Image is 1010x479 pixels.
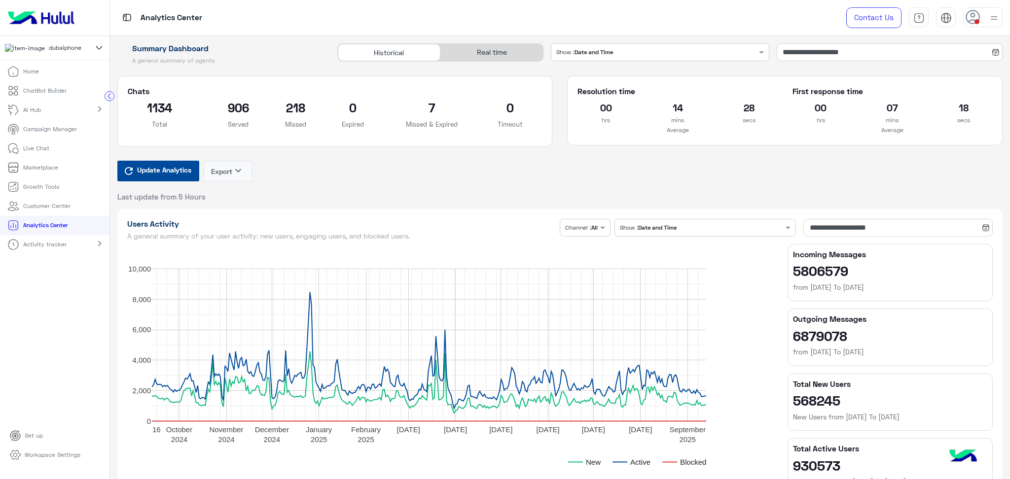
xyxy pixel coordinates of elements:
[128,264,151,273] text: 10,000
[2,426,51,445] a: Set up
[399,119,464,129] p: Missed & Expired
[793,379,987,389] h5: Total New Users
[582,425,605,433] text: [DATE]
[399,100,464,115] h2: 7
[132,356,151,364] text: 4,000
[351,425,381,433] text: February
[936,115,992,125] p: secs
[478,119,542,129] p: Timeout
[846,7,902,28] a: Contact Us
[127,232,556,240] h5: A general summary of your user activity: new users, engaging users, and blocked users.
[206,100,270,115] h2: 906
[117,192,206,202] span: Last update from 5 Hours
[311,435,327,443] text: 2025
[721,100,778,115] h2: 28
[680,457,706,466] text: Blocked
[4,7,78,28] img: Logo
[988,12,1000,24] img: profile
[132,295,151,303] text: 8,000
[135,163,194,176] span: Update Analytics
[793,249,987,259] h5: Incoming Messages
[23,67,39,76] p: Home
[638,224,677,231] b: Date and Time
[577,115,634,125] p: hrs
[321,100,385,115] h2: 0
[575,48,613,56] b: Date and Time
[166,425,192,433] text: October
[864,115,921,125] p: mins
[864,100,921,115] h2: 07
[940,12,952,24] img: tab
[128,100,192,115] h2: 1134
[94,103,106,115] mat-icon: chevron_right
[306,425,332,433] text: January
[218,435,234,443] text: 2024
[49,43,81,52] span: dubaiphone
[577,125,777,135] p: Average
[23,86,67,95] p: ChatBot Builder
[132,386,151,394] text: 2,000
[25,431,43,440] p: Set up
[793,328,987,343] h2: 6879078
[591,224,598,231] b: All
[141,11,202,25] p: Analytics Center
[117,43,326,53] h1: Summary Dashboard
[23,202,71,210] p: Customer Center
[152,425,161,433] text: 16
[23,163,58,172] p: Marketplace
[793,412,987,422] h6: New Users from [DATE] To [DATE]
[128,119,192,129] p: Total
[793,457,987,473] h2: 930573
[793,314,987,324] h5: Outgoing Messages
[586,457,601,466] text: New
[117,57,326,65] h5: A general summary of agents
[321,119,385,129] p: Expired
[946,440,980,474] img: hulul-logo.png
[146,416,150,425] text: 0
[793,86,992,96] h5: First response time
[209,425,243,433] text: November
[121,11,133,24] img: tab
[721,115,778,125] p: secs
[128,86,542,96] h5: Chats
[23,240,67,249] p: Activity tracker
[23,105,41,114] p: AI Hub
[793,347,987,357] h6: from [DATE] To [DATE]
[117,161,199,181] button: Update Analytics
[23,125,77,134] p: Campaign Manager
[793,100,849,115] h2: 00
[440,44,543,61] div: Real time
[5,44,45,53] img: 1403182699927242
[793,125,992,135] p: Average
[629,425,652,433] text: [DATE]
[577,100,634,115] h2: 00
[649,100,706,115] h2: 14
[397,425,420,433] text: [DATE]
[444,425,467,433] text: [DATE]
[25,450,80,459] p: Workspace Settings
[793,115,849,125] p: hrs
[478,100,542,115] h2: 0
[630,457,650,466] text: Active
[489,425,512,433] text: [DATE]
[254,425,289,433] text: December
[793,444,987,453] h5: Total Active Users
[263,435,280,443] text: 2024
[358,435,374,443] text: 2025
[338,44,440,61] div: Historical
[669,425,705,433] text: September
[203,161,252,182] button: Exportkeyboard_arrow_down
[23,221,68,230] p: Analytics Center
[679,435,695,443] text: 2025
[2,445,88,465] a: Workspace Settings
[285,119,306,129] p: Missed
[793,282,987,292] h6: from [DATE] To [DATE]
[232,165,244,176] i: keyboard_arrow_down
[94,238,106,249] mat-icon: chevron_right
[127,219,556,229] h1: Users Activity
[536,425,559,433] text: [DATE]
[909,7,929,28] a: tab
[23,182,59,191] p: Growth Tools
[132,325,151,334] text: 6,000
[793,392,987,408] h2: 568245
